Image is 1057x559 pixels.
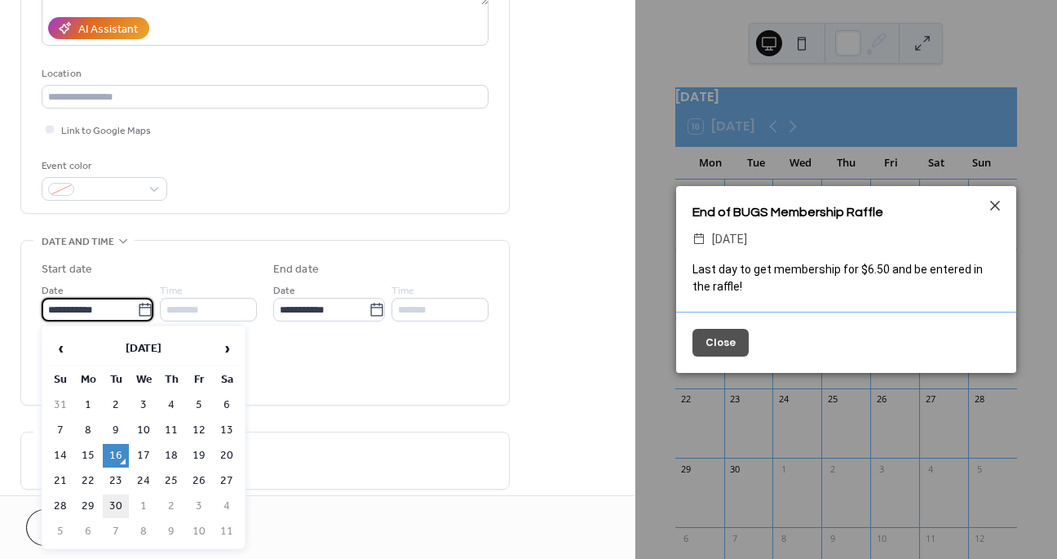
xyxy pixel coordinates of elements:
[214,444,240,468] td: 20
[103,520,129,543] td: 7
[158,495,184,518] td: 2
[42,233,114,251] span: Date and time
[158,393,184,417] td: 4
[130,368,157,392] th: We
[273,261,319,278] div: End date
[78,21,138,38] div: AI Assistant
[130,393,157,417] td: 3
[214,469,240,493] td: 27
[214,393,240,417] td: 6
[214,520,240,543] td: 11
[103,444,129,468] td: 16
[186,520,212,543] td: 10
[214,495,240,518] td: 4
[48,332,73,365] span: ‹
[75,520,101,543] td: 6
[48,17,149,39] button: AI Assistant
[186,419,212,442] td: 12
[47,495,73,518] td: 28
[130,469,157,493] td: 24
[103,469,129,493] td: 23
[130,419,157,442] td: 10
[158,368,184,392] th: Th
[130,444,157,468] td: 17
[676,261,1016,295] div: Last day to get membership for $6.50 and be entered in the raffle!
[158,520,184,543] td: 9
[42,157,164,175] div: Event color
[75,444,101,468] td: 15
[186,368,212,392] th: Fr
[158,444,184,468] td: 18
[712,230,747,250] span: [DATE]
[47,469,73,493] td: 21
[75,331,212,366] th: [DATE]
[214,368,240,392] th: Sa
[186,393,212,417] td: 5
[26,509,126,546] button: Cancel
[158,469,184,493] td: 25
[103,495,129,518] td: 30
[160,282,183,299] span: Time
[214,332,239,365] span: ›
[47,368,73,392] th: Su
[75,469,101,493] td: 22
[42,65,485,82] div: Location
[186,444,212,468] td: 19
[158,419,184,442] td: 11
[47,419,73,442] td: 7
[692,230,705,250] div: ​
[75,419,101,442] td: 8
[75,368,101,392] th: Mo
[103,393,129,417] td: 2
[391,282,414,299] span: Time
[273,282,295,299] span: Date
[47,444,73,468] td: 14
[103,368,129,392] th: Tu
[692,329,749,357] button: Close
[214,419,240,442] td: 13
[103,419,129,442] td: 9
[186,469,212,493] td: 26
[75,393,101,417] td: 1
[676,202,1016,222] div: End of BUGS Membership Raffle
[75,495,101,518] td: 29
[186,495,212,518] td: 3
[47,520,73,543] td: 5
[130,520,157,543] td: 8
[130,495,157,518] td: 1
[42,261,92,278] div: Start date
[47,393,73,417] td: 31
[61,122,151,140] span: Link to Google Maps
[42,282,64,299] span: Date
